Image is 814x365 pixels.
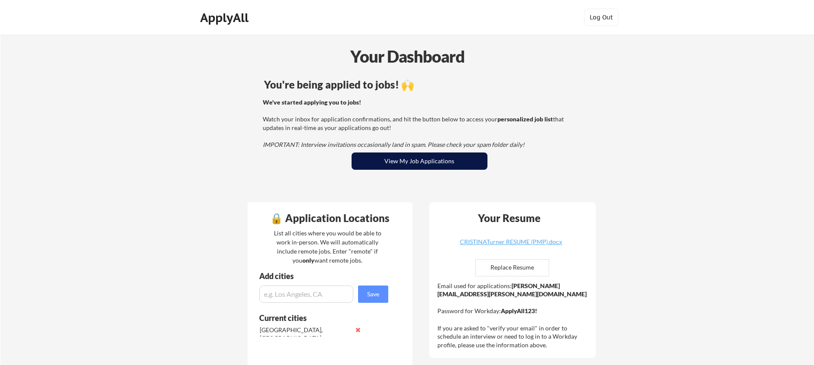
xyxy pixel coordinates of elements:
div: ApplyAll [200,10,251,25]
div: You're being applied to jobs! 🙌 [264,79,575,90]
div: Current cities [259,314,379,322]
div: Your Resume [467,213,552,223]
div: Your Dashboard [1,44,814,69]
div: Watch your inbox for application confirmations, and hit the button below to access your that upda... [263,98,574,149]
div: Email used for applications: Password for Workday: If you are asked to "verify your email" in ord... [437,282,590,349]
strong: only [302,257,314,264]
button: Save [358,286,388,303]
strong: [PERSON_NAME][EMAIL_ADDRESS][PERSON_NAME][DOMAIN_NAME] [437,282,587,298]
div: CRISTINATurner RESUME (PMP).docx [460,239,563,245]
div: Add cities [259,272,390,280]
strong: personalized job list [497,115,553,123]
strong: We've started applying you to jobs! [263,98,361,106]
button: View My Job Applications [352,152,487,170]
div: [GEOGRAPHIC_DATA], [GEOGRAPHIC_DATA] [260,326,351,343]
div: 🔒 Application Locations [250,213,410,223]
a: CRISTINATurner RESUME (PMP).docx [460,239,563,252]
strong: ApplyAll123! [501,307,537,314]
button: Log Out [584,9,619,26]
input: e.g. Los Angeles, CA [259,286,353,303]
div: List all cities where you would be able to work in-person. We will automatically include remote j... [268,229,387,265]
em: IMPORTANT: Interview invitations occasionally land in spam. Please check your spam folder daily! [263,141,525,148]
